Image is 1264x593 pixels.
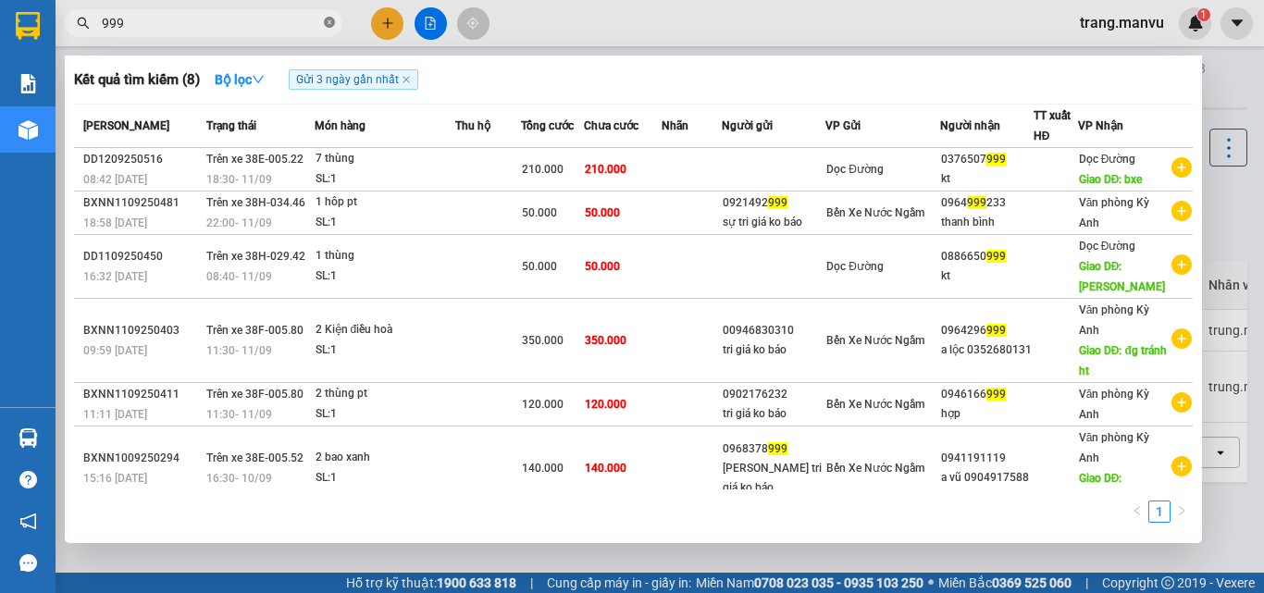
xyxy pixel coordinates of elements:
[522,334,564,347] span: 350.000
[722,119,773,132] span: Người gửi
[206,119,256,132] span: Trạng thái
[83,344,147,357] span: 09:59 [DATE]
[16,12,40,40] img: logo-vxr
[986,153,1006,166] span: 999
[1148,500,1171,523] li: 1
[723,193,825,213] div: 0921492
[200,65,279,94] button: Bộ lọcdown
[585,163,626,176] span: 210.000
[1171,456,1192,476] span: plus-circle
[826,206,924,219] span: Bến Xe Nước Ngầm
[1126,500,1148,523] li: Previous Page
[1126,500,1148,523] button: left
[941,266,1033,286] div: kt
[1171,392,1192,413] span: plus-circle
[941,213,1033,232] div: thanh bình
[1171,201,1192,221] span: plus-circle
[74,70,200,90] h3: Kết quả tìm kiếm ( 8 )
[316,340,454,361] div: SL: 1
[206,216,272,229] span: 22:00 - 11/09
[324,17,335,28] span: close-circle
[1171,500,1193,523] li: Next Page
[252,73,265,86] span: down
[1079,431,1150,464] span: Văn phòng Kỳ Anh
[316,266,454,287] div: SL: 1
[986,324,1006,337] span: 999
[662,119,688,132] span: Nhãn
[206,344,272,357] span: 11:30 - 11/09
[941,193,1033,213] div: 0964 233
[1034,109,1071,142] span: TT xuất HĐ
[1171,500,1193,523] button: right
[723,459,825,498] div: [PERSON_NAME] tri giá ko báo
[1171,328,1192,349] span: plus-circle
[585,260,620,273] span: 50.000
[77,17,90,30] span: search
[941,385,1033,404] div: 0946166
[1079,472,1165,505] span: Giao DĐ: [PERSON_NAME]
[83,408,147,421] span: 11:11 [DATE]
[206,173,272,186] span: 18:30 - 11/09
[316,448,454,468] div: 2 bao xanh
[826,398,924,411] span: Bến Xe Nước Ngầm
[206,270,272,283] span: 08:40 - 11/09
[19,513,37,530] span: notification
[83,385,201,404] div: BXNN1109250411
[206,250,305,263] span: Trên xe 38H-029.42
[102,13,320,33] input: Tìm tên, số ĐT hoặc mã đơn
[584,119,638,132] span: Chưa cước
[1079,173,1143,186] span: Giao DĐ: bxe
[215,72,265,87] strong: Bộ lọc
[723,385,825,404] div: 0902176232
[941,404,1033,424] div: hợp
[19,471,37,488] span: question-circle
[1149,501,1170,522] a: 1
[83,216,147,229] span: 18:58 [DATE]
[316,468,454,488] div: SL: 1
[1079,388,1150,421] span: Văn phòng Kỳ Anh
[1079,344,1167,377] span: Giao DĐ: đg tránh ht
[206,196,305,209] span: Trên xe 38H-034.46
[316,169,454,190] div: SL: 1
[585,398,626,411] span: 120.000
[522,398,564,411] span: 120.000
[19,120,38,140] img: warehouse-icon
[1079,303,1150,337] span: Văn phòng Kỳ Anh
[941,468,1033,488] div: a vũ 0904917588
[941,321,1033,340] div: 0964296
[723,321,825,340] div: 00946830310
[522,163,564,176] span: 210.000
[19,554,37,572] span: message
[289,69,418,90] span: Gửi 3 ngày gần nhất
[723,439,825,459] div: 0968378
[83,449,201,468] div: BXNN1009250294
[206,324,304,337] span: Trên xe 38F-005.80
[316,213,454,233] div: SL: 1
[941,150,1033,169] div: 0376507
[206,153,304,166] span: Trên xe 38E-005.22
[1171,254,1192,275] span: plus-circle
[206,451,304,464] span: Trên xe 38E-005.52
[83,173,147,186] span: 08:42 [DATE]
[986,250,1006,263] span: 999
[206,472,272,485] span: 16:30 - 10/09
[19,74,38,93] img: solution-icon
[316,246,454,266] div: 1 thùng
[986,388,1006,401] span: 999
[316,384,454,404] div: 2 thùng pt
[521,119,574,132] span: Tổng cước
[1171,157,1192,178] span: plus-circle
[83,193,201,213] div: BXNN1109250481
[522,206,557,219] span: 50.000
[315,119,366,132] span: Món hàng
[941,247,1033,266] div: 0886650
[324,15,335,32] span: close-circle
[316,404,454,425] div: SL: 1
[83,321,201,340] div: BXNN1109250403
[83,119,169,132] span: [PERSON_NAME]
[206,408,272,421] span: 11:30 - 11/09
[402,75,411,84] span: close
[941,169,1033,189] div: kt
[316,320,454,340] div: 2 Kiện điều hoà
[83,150,201,169] div: DD1209250516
